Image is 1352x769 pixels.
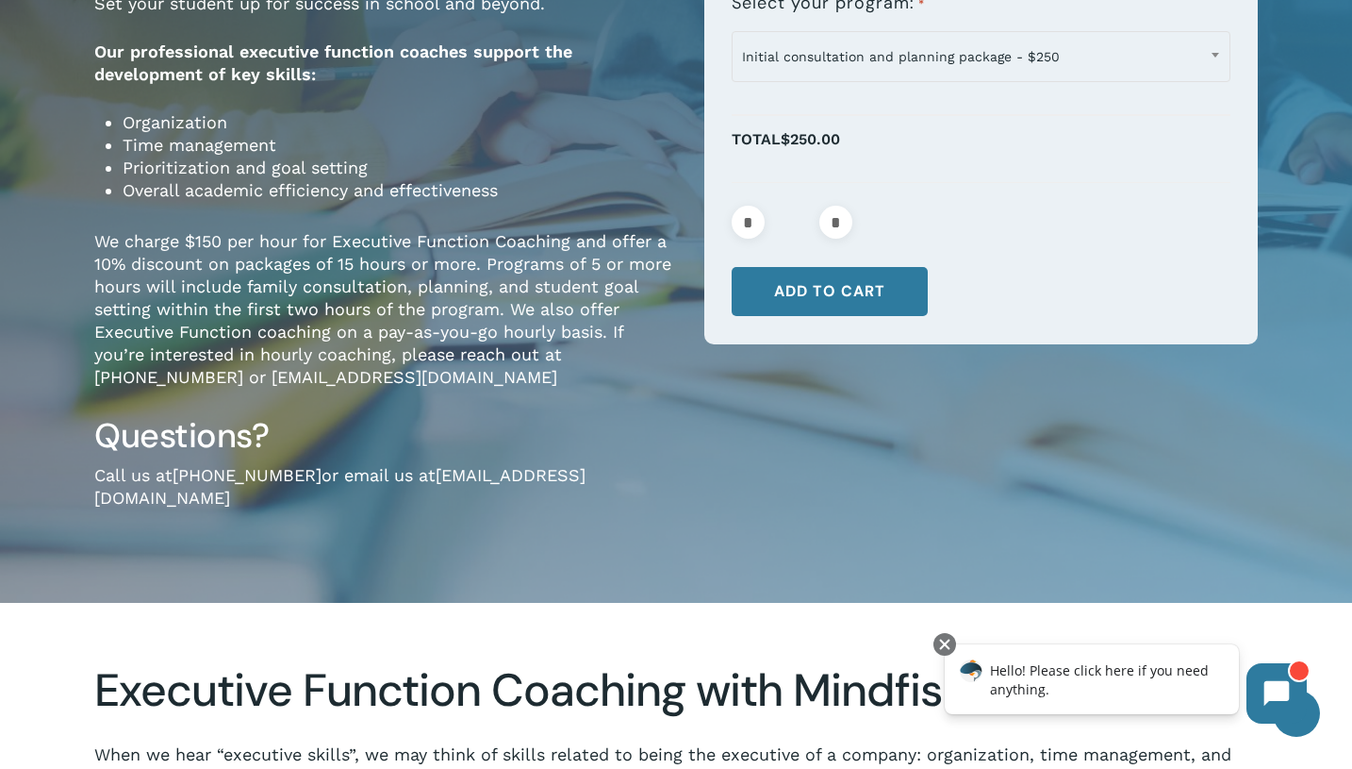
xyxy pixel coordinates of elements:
[94,663,1258,718] h2: Executive Function Coaching with Mindfish
[173,465,322,485] a: [PHONE_NUMBER]
[94,464,676,535] p: Call us at or email us at
[733,37,1228,76] span: Initial consultation and planning package - $250
[123,157,676,179] li: Prioritization and goal setting
[94,414,676,458] h3: Questions?
[770,206,814,239] input: Product quantity
[925,629,1326,743] iframe: Chatbot
[781,130,840,148] span: $250.00
[94,42,572,84] strong: Our professional executive function coaches support the development of key skills:
[123,179,676,202] li: Overall academic efficiency and effectiveness
[732,267,928,316] button: Add to cart
[732,125,1229,174] p: Total
[94,230,676,414] p: We charge $150 per hour for Executive Function Coaching and offer a 10% discount on packages of 1...
[123,111,676,134] li: Organization
[732,31,1229,82] span: Initial consultation and planning package - $250
[123,134,676,157] li: Time management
